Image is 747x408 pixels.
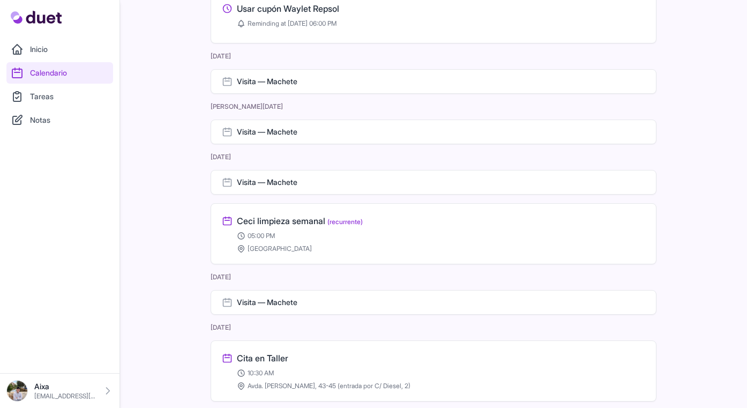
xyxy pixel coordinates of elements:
[248,19,337,28] span: Reminding at [DATE] 06:00 PM
[222,2,645,32] a: Edit Usar cupón Waylet Repsol
[237,352,288,365] h3: Cita en Taller
[211,52,656,61] h2: [DATE]
[211,102,656,111] h2: [PERSON_NAME][DATE]
[6,380,28,402] img: IMG_0278.jpeg
[6,380,113,402] a: Aixa [EMAIL_ADDRESS][DOMAIN_NAME]
[248,382,410,390] span: Avda. [PERSON_NAME], 43-45 (entrada por C/ Diesel, 2)
[211,120,656,144] a: Visita — Machete
[248,232,275,240] span: 05:00 PM
[34,381,96,392] p: Aixa
[211,323,656,332] h2: [DATE]
[222,214,645,253] a: Ceci limpieza semanal(recurrente) 05:00 PM [GEOGRAPHIC_DATA]
[6,109,113,131] a: Notas
[237,2,339,15] h3: Usar cupón Waylet Repsol
[211,290,656,315] a: Visita — Machete
[211,170,656,195] a: Visita — Machete
[6,62,113,84] a: Calendario
[237,214,363,227] h3: Ceci limpieza semanal
[6,39,113,60] a: Inicio
[237,127,297,137] h3: Visita — Machete
[6,86,113,107] a: Tareas
[237,177,297,188] h3: Visita — Machete
[211,153,656,161] h2: [DATE]
[237,297,297,308] h3: Visita — Machete
[327,218,363,226] span: (recurrente)
[34,392,96,400] p: [EMAIL_ADDRESS][DOMAIN_NAME]
[211,69,656,94] a: Visita — Machete
[248,244,312,253] span: [GEOGRAPHIC_DATA]
[248,369,274,377] span: 10:30 AM
[237,76,297,87] h3: Visita — Machete
[222,352,645,390] a: Cita en Taller 10:30 AM Avda. [PERSON_NAME], 43-45 (entrada por C/ Diesel, 2)
[211,273,656,281] h2: [DATE]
